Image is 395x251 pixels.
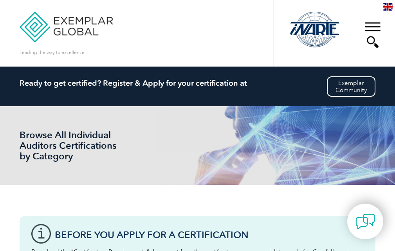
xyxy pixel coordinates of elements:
[327,76,375,97] a: ExemplarCommunity
[20,130,137,161] h1: Browse All Individual Auditors Certifications by Category
[355,212,375,231] img: contact-chat.png
[55,230,363,240] h3: Before You Apply For a Certification
[20,48,85,57] p: Leading the way to excellence
[383,3,393,11] img: en
[20,78,375,88] h2: Ready to get certified? Register & Apply for your certification at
